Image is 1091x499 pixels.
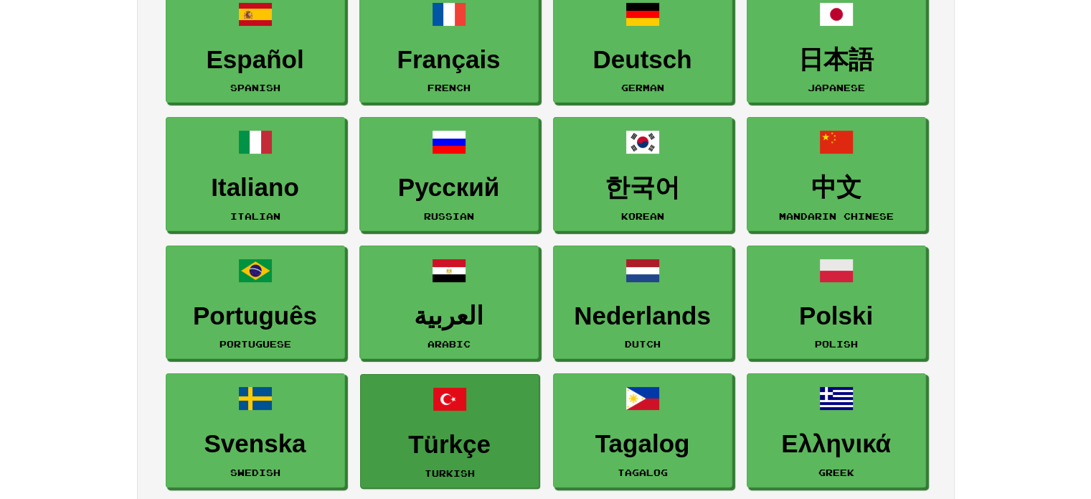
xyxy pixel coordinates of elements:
[618,467,668,477] small: Tagalog
[367,302,531,330] h3: العربية
[621,83,664,93] small: German
[553,117,732,231] a: 한국어Korean
[428,83,471,93] small: French
[424,211,474,221] small: Russian
[779,211,894,221] small: Mandarin Chinese
[166,373,345,488] a: SvenskaSwedish
[368,431,532,459] h3: Türkçe
[174,46,337,74] h3: Español
[747,117,926,231] a: 中文Mandarin Chinese
[367,174,531,202] h3: Русский
[174,174,337,202] h3: Italiano
[230,467,280,477] small: Swedish
[166,117,345,231] a: ItalianoItalian
[174,430,337,458] h3: Svenska
[425,468,475,478] small: Turkish
[755,430,918,458] h3: Ελληνικά
[747,246,926,360] a: PolskiPolish
[561,46,724,74] h3: Deutsch
[230,211,280,221] small: Italian
[625,339,661,349] small: Dutch
[166,246,345,360] a: PortuguêsPortuguese
[755,302,918,330] h3: Polski
[815,339,858,349] small: Polish
[359,246,539,360] a: العربيةArabic
[360,374,539,488] a: TürkçeTurkish
[755,174,918,202] h3: 中文
[808,83,865,93] small: Japanese
[230,83,280,93] small: Spanish
[747,373,926,488] a: ΕλληνικάGreek
[755,46,918,74] h3: 日本語
[367,46,531,74] h3: Français
[621,211,664,221] small: Korean
[818,467,854,477] small: Greek
[553,373,732,488] a: TagalogTagalog
[553,246,732,360] a: NederlandsDutch
[561,174,724,202] h3: 한국어
[561,302,724,330] h3: Nederlands
[359,117,539,231] a: РусскийRussian
[561,430,724,458] h3: Tagalog
[174,302,337,330] h3: Português
[219,339,291,349] small: Portuguese
[428,339,471,349] small: Arabic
